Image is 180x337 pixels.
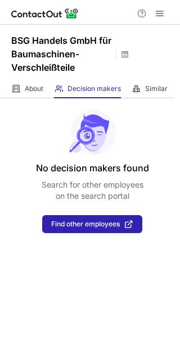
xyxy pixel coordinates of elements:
span: Similar [145,84,168,93]
img: No leads found [68,110,116,154]
img: ContactOut v5.3.10 [11,7,79,20]
p: Search for other employees on the search portal [42,179,143,202]
button: Find other employees [42,215,142,233]
span: About [25,84,43,93]
span: Find other employees [51,220,120,228]
span: Decision makers [67,84,121,93]
h1: BSG Handels GmbH für Baumaschinen-Verschleißteile [11,34,112,74]
header: No decision makers found [36,161,149,175]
